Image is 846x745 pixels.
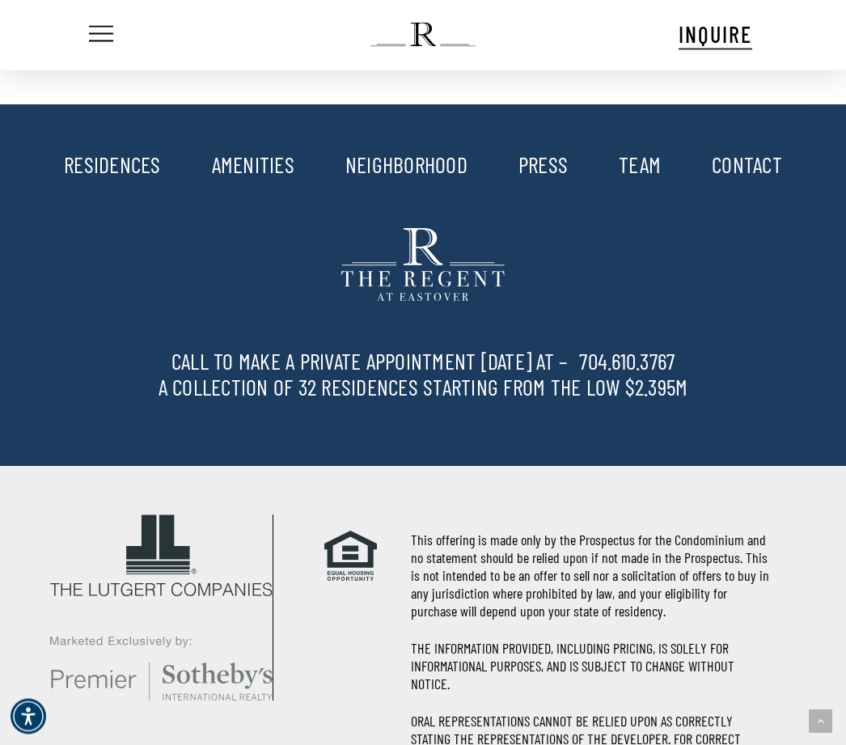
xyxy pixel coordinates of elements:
[579,348,675,375] a: 704.610.3767
[411,640,772,693] p: THE INFORMATION PROVIDED, INCLUDING PRICING, IS SOLELY FOR INFORMATIONAL PURPOSES, AND IS SUBJECT...
[370,23,475,47] img: The Regent
[809,710,832,734] a: Back to top
[679,20,752,48] span: INQUIRE
[86,27,113,44] a: Navigation Menu
[212,151,294,179] a: AMENITIES
[7,376,838,399] span: A Collection of 32 Residences Starting From the Low $2.395M
[411,531,772,620] p: This offering is made only by the Prospectus for the Condominium and no statement should be relie...
[7,350,838,376] span: Call to Make a Private Appointment [DATE] at –
[619,151,661,179] a: TEAM
[679,19,752,50] a: INQUIRE
[64,151,161,179] a: RESIDENCES
[345,151,467,179] a: NEIGHBORHOOD
[11,699,46,734] div: Accessibility Menu
[518,151,568,179] a: PRESS
[712,151,782,179] a: CONTACT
